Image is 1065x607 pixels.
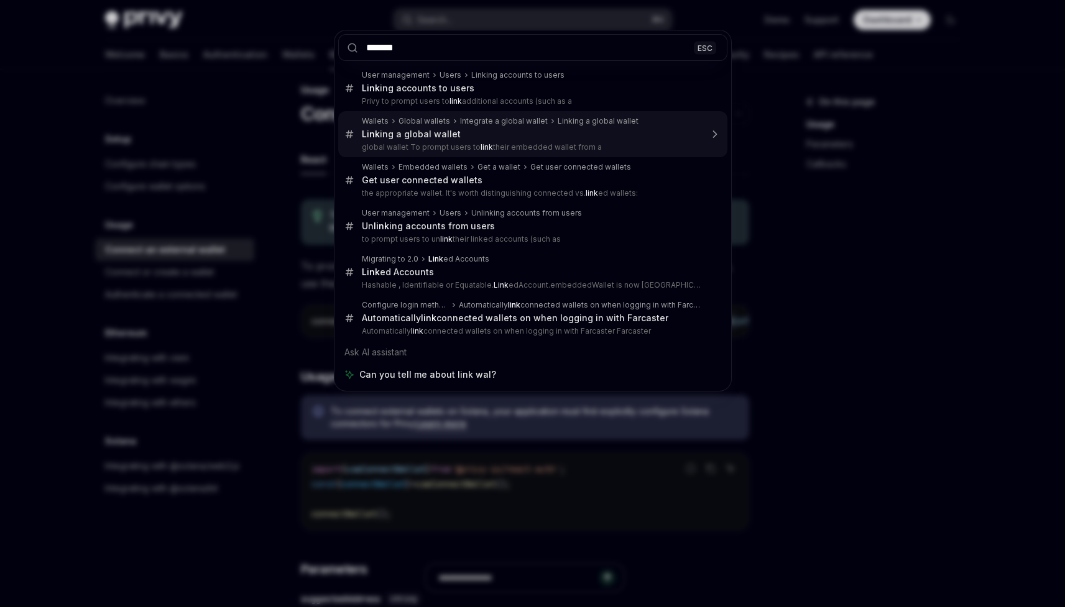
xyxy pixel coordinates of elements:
div: Ask AI assistant [338,341,727,363]
b: link [586,188,598,198]
div: ing a global wallet [362,129,461,140]
b: link [421,313,436,323]
b: link [411,326,423,335]
b: Link [362,83,380,93]
b: link [481,142,493,152]
div: ed Accounts [362,267,434,278]
div: User management [362,70,430,80]
p: Hashable , Identifiable or Equatable. edAccount.embeddedWallet is now [GEOGRAPHIC_DATA] [362,280,701,290]
div: Embedded wallets [399,162,468,172]
div: Global wallets [399,116,450,126]
b: Link [362,267,380,277]
div: Integrate a global wallet [460,116,548,126]
div: Automatically connected wallets on when logging in with Farcaster [362,313,668,324]
div: Configure login methods [362,300,450,310]
b: link [450,96,462,106]
div: Linking a global wallet [558,116,639,126]
div: ed Accounts [428,254,489,264]
div: Users [440,208,461,218]
b: Link [494,280,509,290]
p: to prompt users to un their linked accounts (such as [362,234,701,244]
div: Get user connected wallets [530,162,631,172]
p: Privy to prompt users to additional accounts (such as a [362,96,701,106]
b: Link [428,254,443,263]
div: Wallets [362,162,389,172]
div: Get a wallet [477,162,520,172]
div: ing accounts to users [362,83,474,94]
div: Users [440,70,461,80]
b: link [508,300,520,309]
div: Unlinking accounts from users [471,208,582,218]
p: the appropriate wallet. It's worth distinguishing connected vs. ed wallets: [362,188,701,198]
div: Migrating to 2.0 [362,254,418,264]
p: Automatically connected wallets on when logging in with Farcaster Farcaster [362,326,701,336]
span: Can you tell me about link wal? [359,368,496,381]
div: Get user connected wallets [362,175,482,186]
div: Automatically connected wallets on when logging in with Farcaster [459,300,701,310]
div: Wallets [362,116,389,126]
div: Un ing accounts from users [362,221,495,232]
div: ESC [694,41,716,54]
p: global wallet To prompt users to their embedded wallet from a [362,142,701,152]
div: User management [362,208,430,218]
div: Linking accounts to users [471,70,565,80]
b: link [440,234,453,244]
b: Link [362,129,380,139]
b: link [374,221,389,231]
